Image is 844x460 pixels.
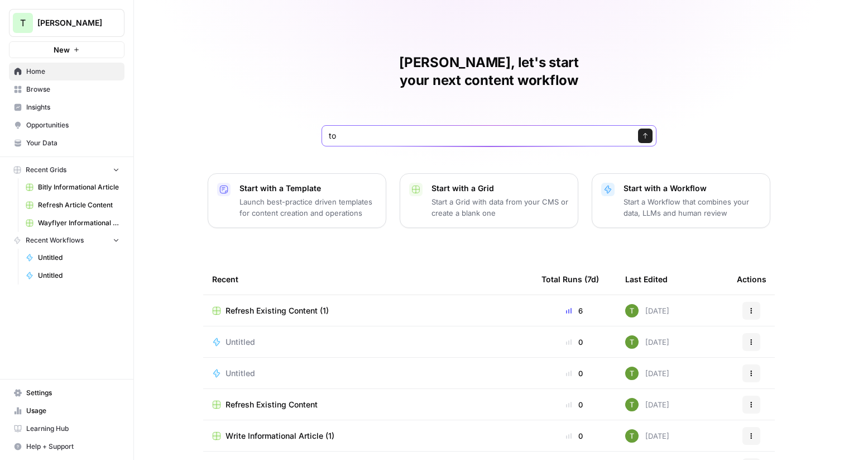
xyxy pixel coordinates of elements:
[26,424,119,434] span: Learning Hub
[625,398,639,411] img: yba7bbzze900hr86j8rqqvfn473j
[26,165,66,175] span: Recent Grids
[625,367,639,380] img: yba7bbzze900hr86j8rqqvfn473j
[541,399,607,410] div: 0
[226,305,329,316] span: Refresh Existing Content (1)
[26,84,119,94] span: Browse
[9,384,124,402] a: Settings
[226,336,255,348] span: Untitled
[541,336,607,348] div: 0
[322,54,656,89] h1: [PERSON_NAME], let's start your next content workflow
[737,264,766,295] div: Actions
[21,267,124,284] a: Untitled
[400,173,578,228] button: Start with a GridStart a Grid with data from your CMS or create a blank one
[9,420,124,438] a: Learning Hub
[624,183,761,194] p: Start with a Workflow
[541,264,599,295] div: Total Runs (7d)
[592,173,770,228] button: Start with a WorkflowStart a Workflow that combines your data, LLMs and human review
[625,335,669,349] div: [DATE]
[38,182,119,192] span: Bitly Informational Article
[431,183,569,194] p: Start with a Grid
[38,253,119,263] span: Untitled
[54,44,70,55] span: New
[26,120,119,130] span: Opportunities
[212,368,524,379] a: Untitled
[9,116,124,134] a: Opportunities
[21,214,124,232] a: Wayflyer Informational Article
[38,271,119,281] span: Untitled
[541,368,607,379] div: 0
[226,430,334,442] span: Write Informational Article (1)
[26,406,119,416] span: Usage
[9,9,124,37] button: Workspace: Travis Demo
[38,200,119,210] span: Refresh Article Content
[212,264,524,295] div: Recent
[329,130,627,141] input: What would you like to create today?
[625,264,668,295] div: Last Edited
[9,438,124,456] button: Help + Support
[625,398,669,411] div: [DATE]
[9,80,124,98] a: Browse
[26,67,119,77] span: Home
[625,429,639,443] img: yba7bbzze900hr86j8rqqvfn473j
[226,368,255,379] span: Untitled
[226,399,318,410] span: Refresh Existing Content
[625,335,639,349] img: yba7bbzze900hr86j8rqqvfn473j
[541,430,607,442] div: 0
[212,399,524,410] a: Refresh Existing Content
[625,367,669,380] div: [DATE]
[20,16,26,30] span: T
[9,402,124,420] a: Usage
[9,63,124,80] a: Home
[26,388,119,398] span: Settings
[26,442,119,452] span: Help + Support
[625,304,669,317] div: [DATE]
[21,178,124,196] a: Bitly Informational Article
[9,134,124,152] a: Your Data
[9,162,124,178] button: Recent Grids
[625,429,669,443] div: [DATE]
[212,305,524,316] a: Refresh Existing Content (1)
[625,304,639,317] img: yba7bbzze900hr86j8rqqvfn473j
[21,196,124,214] a: Refresh Article Content
[38,218,119,228] span: Wayflyer Informational Article
[26,138,119,148] span: Your Data
[9,98,124,116] a: Insights
[239,196,377,219] p: Launch best-practice driven templates for content creation and operations
[26,102,119,112] span: Insights
[208,173,386,228] button: Start with a TemplateLaunch best-practice driven templates for content creation and operations
[431,196,569,219] p: Start a Grid with data from your CMS or create a blank one
[26,235,84,245] span: Recent Workflows
[624,196,761,219] p: Start a Workflow that combines your data, LLMs and human review
[541,305,607,316] div: 6
[9,232,124,249] button: Recent Workflows
[37,17,105,29] span: [PERSON_NAME]
[212,430,524,442] a: Write Informational Article (1)
[212,336,524,348] a: Untitled
[239,183,377,194] p: Start with a Template
[21,249,124,267] a: Untitled
[9,41,124,58] button: New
